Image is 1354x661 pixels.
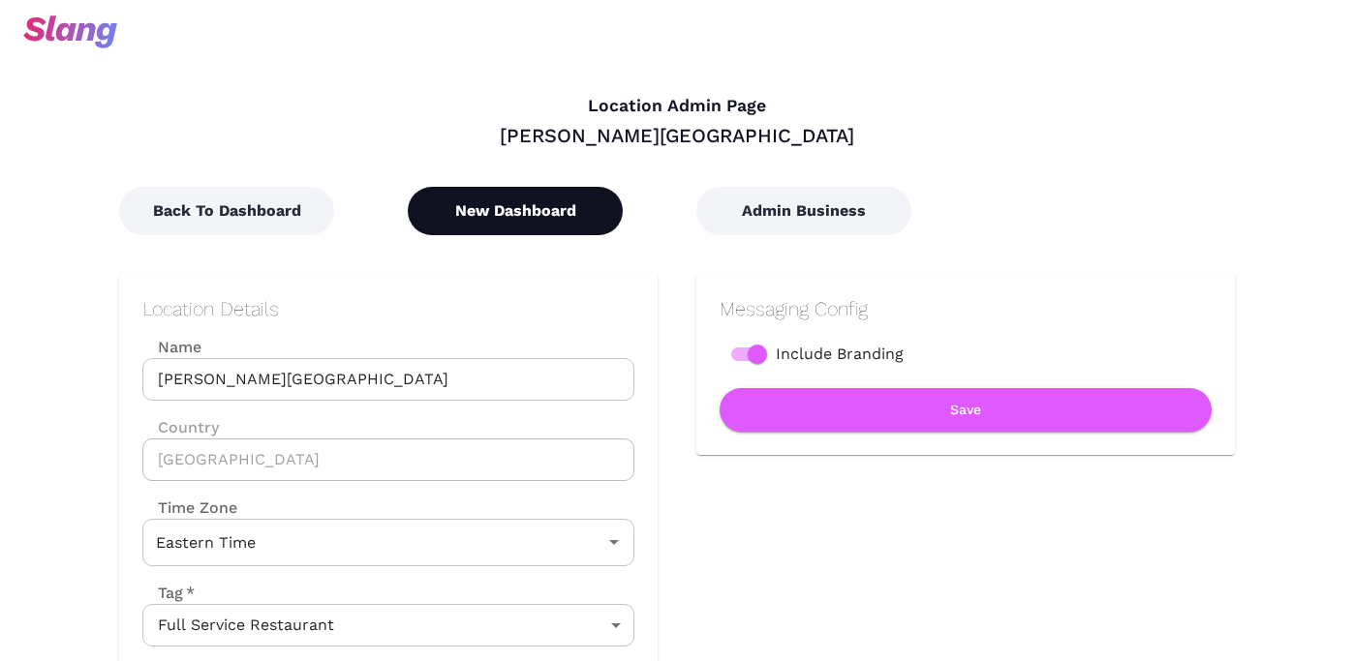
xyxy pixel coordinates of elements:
[600,528,628,556] button: Open
[142,416,634,438] label: Country
[23,15,117,48] img: svg+xml;base64,PHN2ZyB3aWR0aD0iOTciIGhlaWdodD0iMzQiIHZpZXdCb3g9IjAgMCA5NyAzNCIgZmlsbD0ibm9uZSIgeG...
[119,201,334,220] a: Back To Dashboard
[142,582,195,604] label: Tag
[119,96,1235,117] h4: Location Admin Page
[142,336,634,358] label: Name
[142,496,634,519] label: Time Zone
[696,201,911,220] a: Admin Business
[142,297,634,320] h2: Location Details
[696,187,911,235] button: Admin Business
[408,201,623,220] a: New Dashboard
[119,123,1235,148] div: [PERSON_NAME][GEOGRAPHIC_DATA]
[720,297,1212,320] h2: Messaging Config
[776,343,904,366] span: Include Branding
[408,187,623,235] button: New Dashboard
[119,187,334,235] button: Back To Dashboard
[720,388,1212,432] button: Save
[142,604,634,646] div: Full Service Restaurant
